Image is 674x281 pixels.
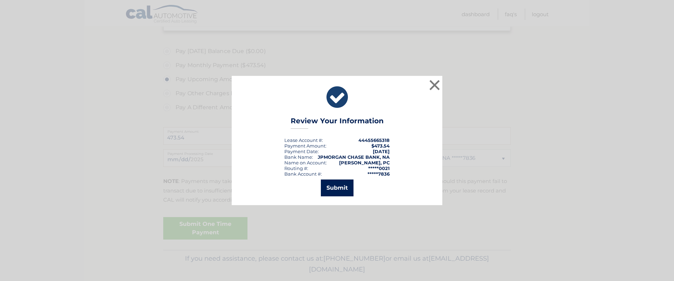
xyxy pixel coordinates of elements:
[321,179,353,196] button: Submit
[371,143,390,149] span: $473.54
[284,143,326,149] div: Payment Amount:
[318,154,390,160] strong: JPMORGAN CHASE BANK, NA
[284,165,308,171] div: Routing #:
[339,160,390,165] strong: [PERSON_NAME], PC
[284,154,313,160] div: Bank Name:
[358,137,390,143] strong: 44455665318
[284,171,322,177] div: Bank Account #:
[373,149,390,154] span: [DATE]
[284,149,319,154] div: :
[428,78,442,92] button: ×
[284,149,318,154] span: Payment Date
[284,160,327,165] div: Name on Account:
[284,137,323,143] div: Lease Account #:
[291,117,384,129] h3: Review Your Information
